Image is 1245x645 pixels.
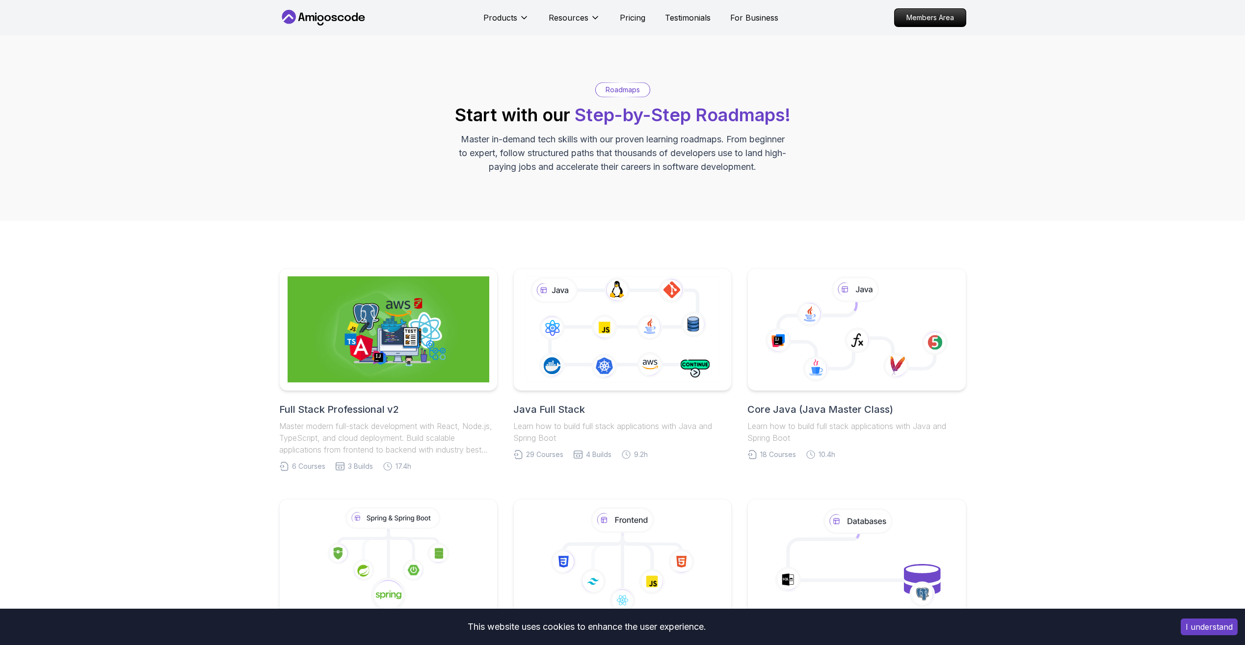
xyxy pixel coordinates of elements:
p: Roadmaps [606,85,640,95]
p: Master in-demand tech skills with our proven learning roadmaps. From beginner to expert, follow s... [458,133,788,174]
span: 4 Builds [586,450,611,459]
span: 17.4h [396,461,411,471]
button: Products [483,12,529,31]
span: 29 Courses [526,450,563,459]
span: 18 Courses [760,450,796,459]
h2: Start with our [455,105,791,125]
div: This website uses cookies to enhance the user experience. [7,616,1166,638]
button: Resources [549,12,600,31]
button: Accept cookies [1181,618,1238,635]
p: Learn how to build full stack applications with Java and Spring Boot [747,420,966,444]
p: Members Area [895,9,966,27]
p: Learn how to build full stack applications with Java and Spring Boot [513,420,732,444]
a: Members Area [894,8,966,27]
a: Java Full StackLearn how to build full stack applications with Java and Spring Boot29 Courses4 Bu... [513,268,732,459]
h2: Full Stack Professional v2 [279,403,498,416]
a: Pricing [620,12,645,24]
h2: Core Java (Java Master Class) [747,403,966,416]
span: 6 Courses [292,461,325,471]
h2: Java Full Stack [513,403,732,416]
img: Full Stack Professional v2 [288,276,489,382]
span: 3 Builds [348,461,373,471]
a: Testimonials [665,12,711,24]
p: Master modern full-stack development with React, Node.js, TypeScript, and cloud deployment. Build... [279,420,498,456]
span: Step-by-Step Roadmaps! [575,104,791,126]
p: Resources [549,12,588,24]
span: 10.4h [819,450,835,459]
span: 9.2h [634,450,648,459]
a: For Business [730,12,778,24]
p: Products [483,12,517,24]
a: Full Stack Professional v2Full Stack Professional v2Master modern full-stack development with Rea... [279,268,498,471]
a: Core Java (Java Master Class)Learn how to build full stack applications with Java and Spring Boot... [747,268,966,459]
